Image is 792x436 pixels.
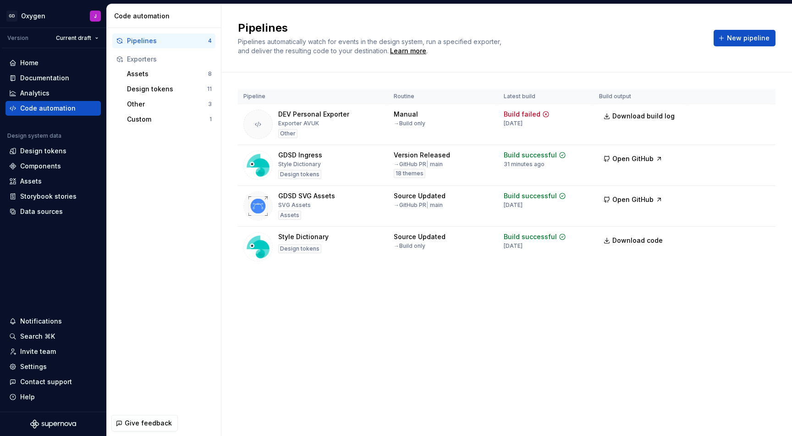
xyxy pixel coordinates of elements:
[127,36,208,45] div: Pipelines
[394,201,443,209] div: → GitHub PR main
[504,120,522,127] div: [DATE]
[278,110,349,119] div: DEV Personal Exporter
[278,232,329,241] div: Style Dictionary
[94,12,97,20] div: J
[498,89,594,104] th: Latest build
[127,55,212,64] div: Exporters
[5,86,101,101] a: Analytics
[20,104,76,113] div: Code automation
[5,189,101,204] a: Storybook stories
[727,34,770,43] span: New pipeline
[20,377,72,386] div: Contact support
[394,151,450,160] div: Version Released
[594,89,686,104] th: Build output
[52,32,103,45] button: Current draft
[504,232,557,241] div: Build successful
[127,69,208,78] div: Assets
[20,192,77,201] div: Storybook stories
[278,151,322,160] div: GDSD Ingress
[599,151,667,167] button: Open GitHub
[7,34,28,42] div: Version
[123,112,215,127] a: Custom1
[20,162,61,171] div: Components
[612,112,675,121] span: Download build log
[714,30,775,46] button: New pipeline
[238,89,388,104] th: Pipeline
[123,82,215,96] button: Design tokens11
[5,204,101,219] a: Data sources
[123,67,215,81] button: Assets8
[388,89,498,104] th: Routine
[394,120,425,127] div: → Build only
[127,115,209,124] div: Custom
[394,161,443,168] div: → GitHub PR main
[123,97,215,112] button: Other3
[394,110,418,119] div: Manual
[6,11,17,22] div: GD
[599,232,669,249] a: Download code
[504,242,522,250] div: [DATE]
[504,201,522,209] div: [DATE]
[426,161,429,168] span: |
[5,314,101,329] button: Notifications
[238,21,703,35] h2: Pipelines
[56,34,91,42] span: Current draft
[7,132,61,140] div: Design system data
[278,161,321,168] div: Style Dictionary
[612,195,654,204] span: Open GitHub
[278,201,311,209] div: SVG Assets
[238,38,503,55] span: Pipelines automatically watch for events in the design system, run a specified exporter, and deli...
[20,58,38,67] div: Home
[612,154,654,163] span: Open GitHub
[599,108,681,124] button: Download build log
[5,329,101,344] button: Search ⌘K
[208,101,212,108] div: 3
[394,242,425,250] div: → Build only
[208,37,212,45] div: 4
[5,144,101,158] a: Design tokens
[207,85,212,93] div: 11
[20,177,42,186] div: Assets
[209,116,212,123] div: 1
[599,197,667,205] a: Open GitHub
[278,170,321,179] div: Design tokens
[390,46,426,56] a: Learn more
[2,6,104,26] button: GDOxygenJ
[114,11,217,21] div: Code automation
[612,236,663,245] span: Download code
[208,70,212,78] div: 8
[504,191,557,201] div: Build successful
[20,347,56,356] div: Invite team
[5,159,101,173] a: Components
[389,48,428,55] span: .
[5,359,101,374] a: Settings
[5,390,101,404] button: Help
[396,170,423,177] span: 18 themes
[5,344,101,359] a: Invite team
[278,244,321,253] div: Design tokens
[112,34,215,48] button: Pipelines4
[20,332,55,341] div: Search ⌘K
[504,161,544,168] div: 31 minutes ago
[127,84,207,94] div: Design tokens
[278,120,319,127] div: Exporter AVUK
[30,419,76,429] svg: Supernova Logo
[20,146,66,156] div: Design tokens
[504,151,557,160] div: Build successful
[125,419,172,428] span: Give feedback
[5,71,101,85] a: Documentation
[599,156,667,164] a: Open GitHub
[20,392,35,402] div: Help
[127,100,208,109] div: Other
[21,11,45,21] div: Oxygen
[5,101,101,116] a: Code automation
[278,211,301,220] div: Assets
[278,191,335,201] div: GDSD SVG Assets
[504,110,540,119] div: Build failed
